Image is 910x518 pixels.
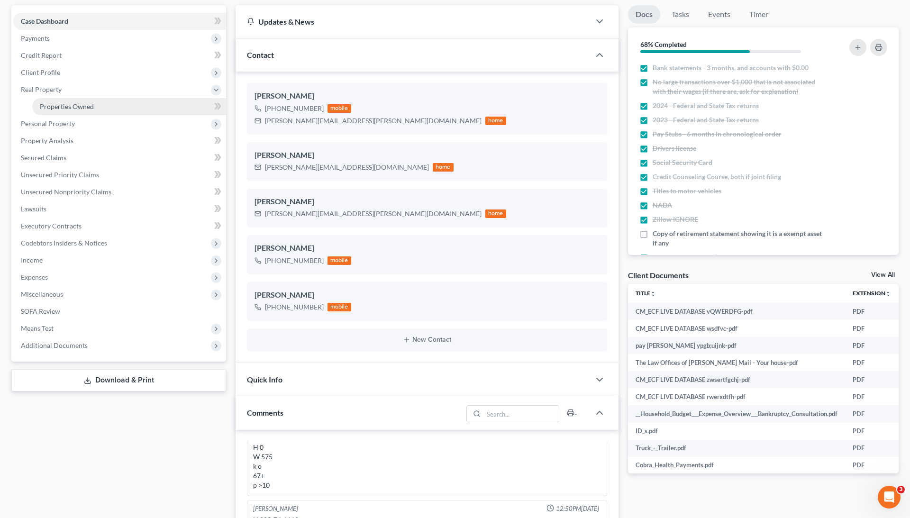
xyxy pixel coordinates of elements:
[13,303,226,320] a: SOFA Review
[247,375,282,384] span: Quick Info
[628,405,845,422] td: __Household_Budget___Expense_Overview___Bankruptcy_Consultation.pdf
[255,91,600,102] div: [PERSON_NAME]
[653,200,672,210] span: NADA
[653,77,823,96] span: No large transactions over $1,000 that is not associated with their wages (if there are, ask for ...
[255,290,600,301] div: [PERSON_NAME]
[13,183,226,200] a: Unsecured Nonpriority Claims
[32,98,226,115] a: Properties Owned
[897,486,905,493] span: 3
[13,218,226,235] a: Executory Contracts
[328,303,351,311] div: mobile
[13,200,226,218] a: Lawsuits
[21,324,54,332] span: Means Test
[265,209,482,218] div: [PERSON_NAME][EMAIL_ADDRESS][PERSON_NAME][DOMAIN_NAME]
[13,166,226,183] a: Unsecured Priority Claims
[265,256,324,265] div: [PHONE_NUMBER]
[21,17,68,25] span: Case Dashboard
[628,371,845,388] td: CM_ECF LIVE DATABASE zwsertfgchj-pdf
[664,5,697,24] a: Tasks
[485,209,506,218] div: home
[483,406,559,422] input: Search...
[433,163,454,172] div: home
[40,102,94,110] span: Properties Owned
[328,104,351,113] div: mobile
[845,423,899,440] td: PDF
[653,101,759,110] span: 2024 - Federal and State Tax returns
[845,337,899,354] td: PDF
[885,291,891,297] i: unfold_more
[640,40,687,48] strong: 68% Completed
[650,291,656,297] i: unfold_more
[742,5,776,24] a: Timer
[628,354,845,371] td: The Law Offices of [PERSON_NAME] Mail - Your house-pdf
[653,172,781,182] span: Credit Counseling Course, both if joint filing
[628,320,845,337] td: CM_ECF LIVE DATABASE wsdfvc-pdf
[247,17,579,27] div: Updates & News
[255,196,600,208] div: [PERSON_NAME]
[653,229,823,248] span: Copy of retirement statement showing it is a exempt asset if any
[21,273,48,281] span: Expenses
[21,307,60,315] span: SOFA Review
[628,337,845,354] td: pay [PERSON_NAME] ypgb;uijnk-pdf
[253,504,298,513] div: [PERSON_NAME]
[247,408,283,417] span: Comments
[845,388,899,405] td: PDF
[878,486,901,509] iframe: Intercom live chat
[13,132,226,149] a: Property Analysis
[21,188,111,196] span: Unsecured Nonpriority Claims
[255,336,600,344] button: New Contact
[653,129,782,139] span: Pay Stubs - 6 months in chronological order
[21,171,99,179] span: Unsecured Priority Claims
[845,457,899,474] td: PDF
[628,423,845,440] td: ID_s.pdf
[845,354,899,371] td: PDF
[485,117,506,125] div: home
[328,256,351,265] div: mobile
[701,5,738,24] a: Events
[21,205,46,213] span: Lawsuits
[628,270,689,280] div: Client Documents
[21,119,75,127] span: Personal Property
[628,303,845,320] td: CM_ECF LIVE DATABASE vQWERDFG-pdf
[636,290,656,297] a: Titleunfold_more
[21,51,62,59] span: Credit Report
[265,104,324,113] div: [PHONE_NUMBER]
[653,63,809,73] span: Bank statements - 3 months, and accounts with $0.00
[265,163,429,172] div: [PERSON_NAME][EMAIL_ADDRESS][DOMAIN_NAME]
[556,504,599,513] span: 12:50PM[DATE]
[845,371,899,388] td: PDF
[21,85,62,93] span: Real Property
[628,440,845,457] td: Truck_-_Trailer.pdf
[21,68,60,76] span: Client Profile
[253,405,601,490] div: h 200/68+79 c 19/0 damage m H 0 W 575 k o 67+ p >10
[845,303,899,320] td: PDF
[653,186,721,196] span: Titles to motor vehicles
[871,272,895,278] a: View All
[13,149,226,166] a: Secured Claims
[653,115,759,125] span: 2023 - Federal and State Tax returns
[21,34,50,42] span: Payments
[653,158,712,167] span: Social Security Card
[653,144,696,153] span: Drivers license
[628,457,845,474] td: Cobra_Health_Payments.pdf
[21,341,88,349] span: Additional Documents
[13,13,226,30] a: Case Dashboard
[853,290,891,297] a: Extensionunfold_more
[21,256,43,264] span: Income
[628,5,660,24] a: Docs
[653,253,823,272] span: Additional Creditors (Medical, or Creditors not on Credit Report)
[845,440,899,457] td: PDF
[255,150,600,161] div: [PERSON_NAME]
[13,47,226,64] a: Credit Report
[21,239,107,247] span: Codebtors Insiders & Notices
[265,302,324,312] div: [PHONE_NUMBER]
[628,388,845,405] td: CM_ECF LIVE DATABASE rwerxdtfh-pdf
[265,116,482,126] div: [PERSON_NAME][EMAIL_ADDRESS][PERSON_NAME][DOMAIN_NAME]
[845,405,899,422] td: PDF
[255,243,600,254] div: [PERSON_NAME]
[247,50,274,59] span: Contact
[21,290,63,298] span: Miscellaneous
[11,369,226,391] a: Download & Print
[21,154,66,162] span: Secured Claims
[845,320,899,337] td: PDF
